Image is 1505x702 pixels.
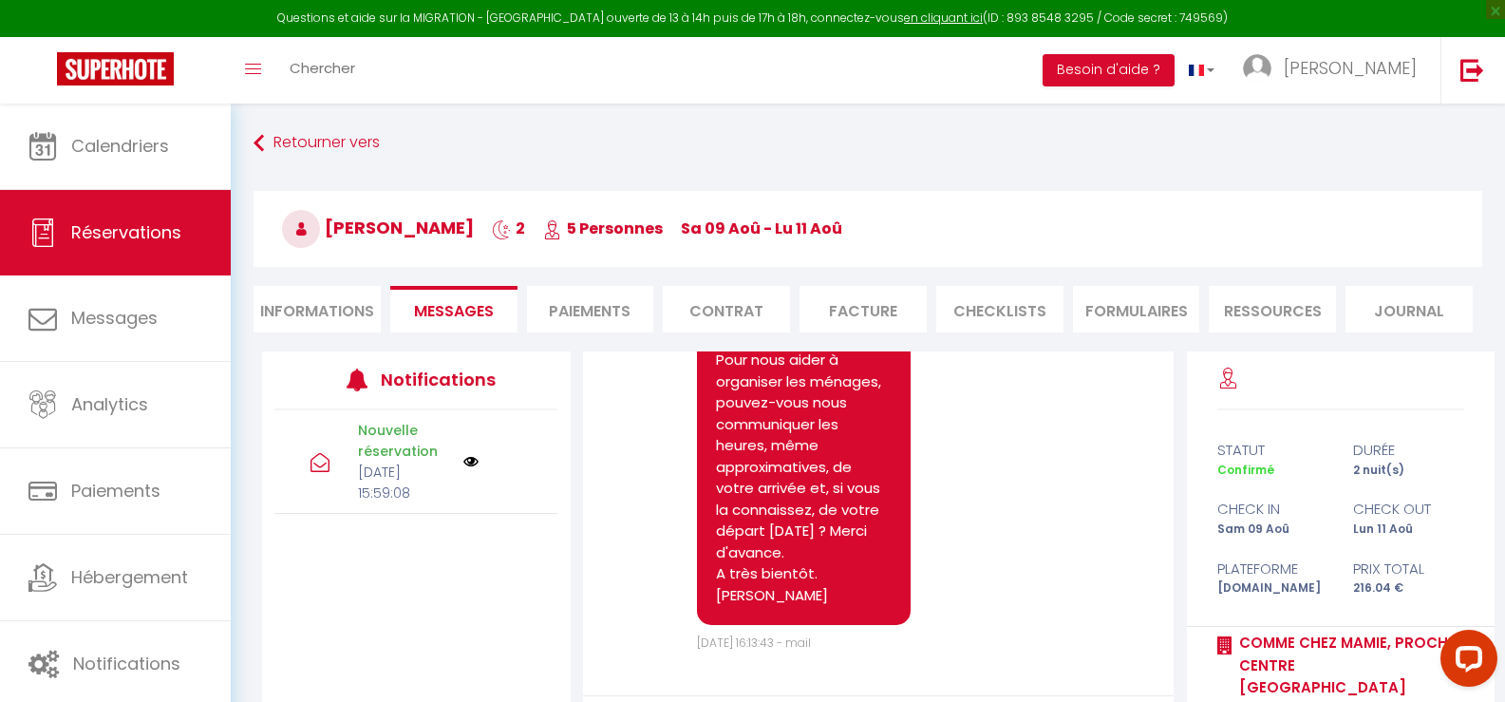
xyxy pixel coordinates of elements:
a: Retourner vers [254,126,1482,161]
a: Chercher [275,37,369,104]
div: Plateforme [1205,558,1341,580]
img: logout [1460,58,1484,82]
div: check in [1205,498,1341,521]
img: ... [1243,54,1271,83]
span: [PERSON_NAME] [282,216,474,239]
p: [DATE] 15:59:08 [358,462,451,503]
li: Informations [254,286,381,332]
iframe: LiveChat chat widget [1425,622,1505,702]
span: Calendriers [71,134,169,158]
span: Notifications [73,652,180,675]
span: 5 Personnes [543,218,663,239]
li: Contrat [663,286,790,332]
div: 2 nuit(s) [1341,462,1477,480]
a: en cliquant ici [904,9,983,26]
li: Paiements [527,286,654,332]
div: Lun 11 Aoû [1341,521,1477,539]
a: ... [PERSON_NAME] [1229,37,1440,104]
div: check out [1341,498,1477,521]
button: Besoin d'aide ? [1043,54,1175,86]
span: Analytics [71,392,148,416]
p: Nouvelle réservation [358,420,451,462]
span: Paiements [71,479,160,503]
div: durée [1341,439,1477,462]
li: Ressources [1209,286,1336,332]
li: FORMULAIRES [1073,286,1200,332]
span: Hébergement [71,565,188,589]
li: Journal [1345,286,1473,332]
img: Super Booking [57,52,174,85]
div: statut [1205,439,1341,462]
pre: Bonjour Nikesh, Je viens de vous envoyer le livret d'accueil sur votre adresse mail. Si jamais vo... [716,158,892,607]
li: Facture [800,286,927,332]
div: Prix total [1341,558,1477,580]
span: Messages [414,300,494,322]
span: 2 [492,218,525,239]
span: [PERSON_NAME] [1284,56,1417,80]
span: Confirmé [1217,462,1274,478]
h3: Notifications [381,358,499,401]
span: Chercher [290,58,355,78]
span: [DATE] 16:13:43 - mail [697,635,811,651]
a: Comme chez Mamie, proche centre [GEOGRAPHIC_DATA] [1232,632,1464,699]
div: Sam 09 Aoû [1205,521,1341,539]
span: Réservations [71,220,181,244]
span: Messages [71,306,158,330]
span: sa 09 Aoû - lu 11 Aoû [681,218,842,239]
div: 216.04 € [1341,579,1477,598]
div: [DOMAIN_NAME] [1205,579,1341,598]
li: CHECKLISTS [936,286,1063,332]
img: NO IMAGE [463,454,479,469]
